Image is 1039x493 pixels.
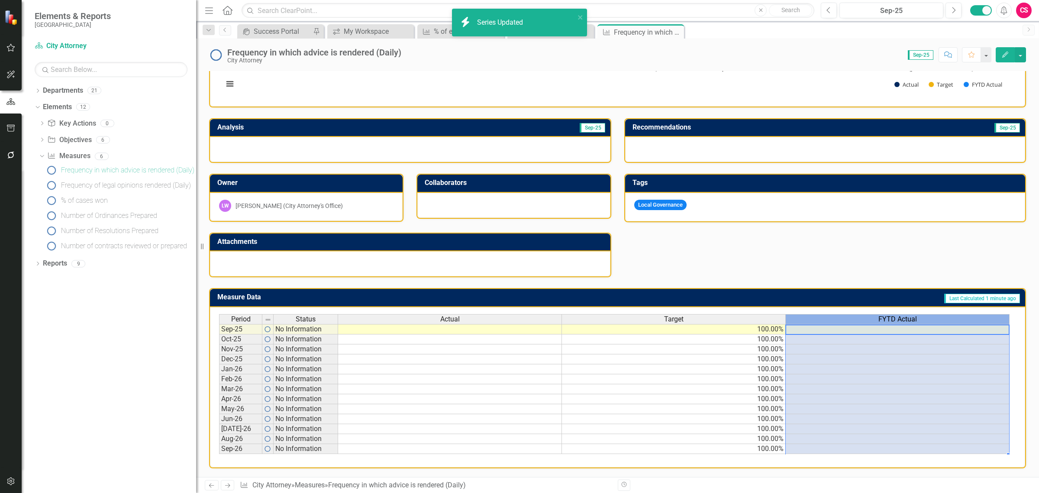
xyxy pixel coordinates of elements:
[46,195,57,206] img: No Information
[217,238,606,246] h3: Attachments
[252,481,291,489] a: City Attorney
[236,201,343,210] div: [PERSON_NAME] (City Attorney's Office)
[264,405,271,412] img: RFFIe5fH8O4AAAAASUVORK5CYII=
[908,50,933,60] span: Sep-25
[274,424,338,434] td: No Information
[100,120,114,127] div: 0
[219,404,262,414] td: May-26
[43,259,67,269] a: Reports
[46,180,57,191] img: No Information
[274,364,338,374] td: No Information
[264,376,271,383] img: RFFIe5fH8O4AAAAASUVORK5CYII=
[274,344,338,354] td: No Information
[61,166,194,174] div: Frequency in which advice is rendered (Daily)
[264,386,271,392] img: RFFIe5fH8O4AAAAASUVORK5CYII=
[264,396,271,402] img: RFFIe5fH8O4AAAAASUVORK5CYII=
[562,384,786,394] td: 100.00%
[209,48,223,62] img: No Information
[219,414,262,424] td: Jun-26
[35,41,143,51] a: City Attorney
[274,384,338,394] td: No Information
[46,241,57,251] img: No Information
[419,26,502,37] a: % of employees trained by courses offered through the City and/or outside agencies
[562,424,786,434] td: 100.00%
[274,324,338,334] td: No Information
[274,414,338,424] td: No Information
[61,242,187,250] div: Number of contracts reviewed or prepared
[664,315,684,323] span: Target
[614,27,682,38] div: Frequency in which advice is rendered (Daily)
[44,224,158,238] a: Number of Resolutions Prepared
[219,364,262,374] td: Jan-26
[44,239,187,253] a: Number of contracts reviewed or prepared
[61,212,157,220] div: Number of Ordinances Prepared
[274,404,338,414] td: No Information
[44,178,191,192] a: Frequency of legal opinions rendered (Daily)
[264,415,271,422] img: RFFIe5fH8O4AAAAASUVORK5CYII=
[227,57,401,64] div: City Attorney
[219,334,262,344] td: Oct-25
[217,179,398,187] h3: Owner
[44,194,108,208] a: % of cases won
[242,3,814,18] input: Search ClearPoint...
[878,315,917,323] span: FYTD Actual
[35,62,187,77] input: Search Below...
[227,48,401,57] div: Frequency in which advice is rendered (Daily)
[562,334,786,344] td: 100.00%
[264,336,271,343] img: RFFIe5fH8O4AAAAASUVORK5CYII=
[219,354,262,364] td: Dec-25
[219,444,262,454] td: Sep-26
[562,354,786,364] td: 100.00%
[769,4,812,16] button: Search
[944,294,1020,303] span: Last Calculated 1 minute ago
[781,6,800,13] span: Search
[47,119,96,129] a: Key Actions
[61,182,191,189] div: Frequency of legal opinions rendered (Daily)
[632,123,900,131] h3: Recommendations
[634,200,687,211] span: Local Governance
[240,480,611,490] div: » »
[1016,3,1032,18] div: CS
[219,434,262,444] td: Aug-26
[219,384,262,394] td: Mar-26
[264,445,271,452] img: RFFIe5fH8O4AAAAASUVORK5CYII=
[217,293,509,301] h3: Measure Data
[95,152,109,160] div: 6
[296,315,316,323] span: Status
[562,364,786,374] td: 100.00%
[562,324,786,334] td: 100.00%
[994,123,1020,133] span: Sep-25
[61,197,108,204] div: % of cases won
[477,18,525,28] div: Series Updated
[894,81,919,88] button: Show Actual
[44,209,157,223] a: Number of Ordinances Prepared
[254,26,311,37] div: Success Portal
[440,315,460,323] span: Actual
[562,444,786,454] td: 100.00%
[265,316,271,323] img: 8DAGhfEEPCf229AAAAAElFTkSuQmCC
[264,326,271,333] img: RFFIe5fH8O4AAAAASUVORK5CYII=
[264,425,271,432] img: RFFIe5fH8O4AAAAASUVORK5CYII=
[632,179,1021,187] h3: Tags
[239,26,311,37] a: Success Portal
[231,315,251,323] span: Period
[219,344,262,354] td: Nov-25
[295,481,325,489] a: Measures
[964,81,1002,88] button: Show FYTD Actual
[264,366,271,373] img: RFFIe5fH8O4AAAAASUVORK5CYII=
[434,26,502,37] div: % of employees trained by courses offered through the City and/or outside agencies
[46,165,57,175] img: No Information
[274,334,338,344] td: No Information
[264,356,271,363] img: RFFIe5fH8O4AAAAASUVORK5CYII=
[46,226,57,236] img: No Information
[274,374,338,384] td: No Information
[274,434,338,444] td: No Information
[219,324,262,334] td: Sep-25
[219,424,262,434] td: [DATE]-26
[329,26,412,37] a: My Workspace
[274,394,338,404] td: No Information
[4,10,19,25] img: ClearPoint Strategy
[96,136,110,143] div: 6
[562,394,786,404] td: 100.00%
[274,354,338,364] td: No Information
